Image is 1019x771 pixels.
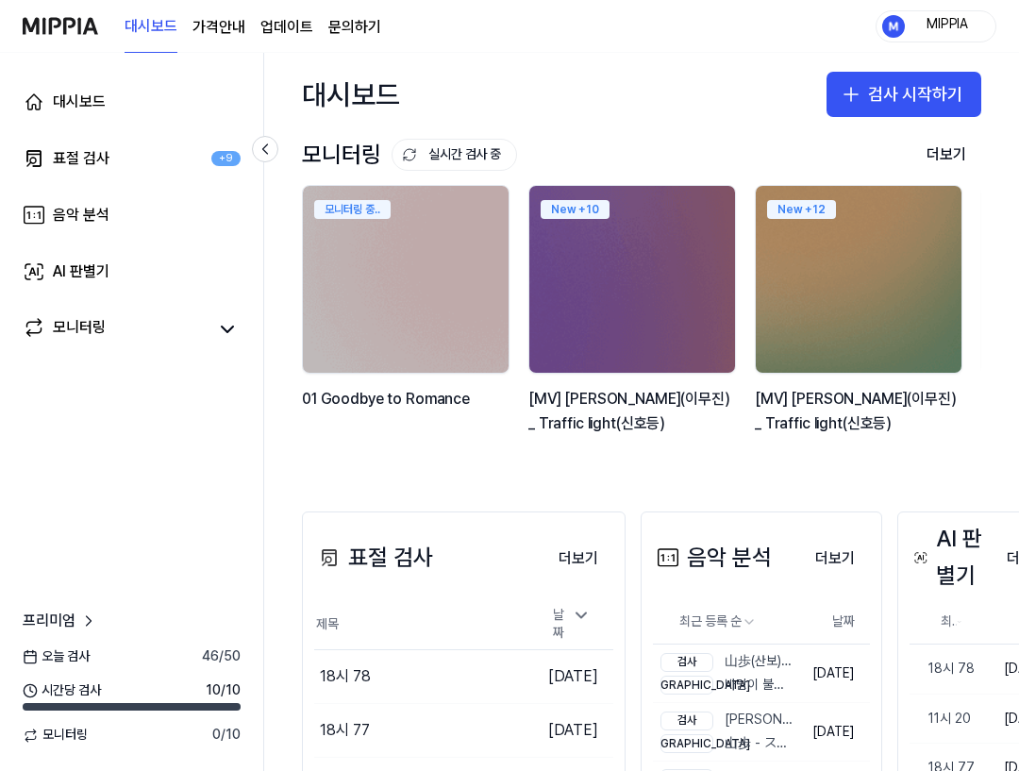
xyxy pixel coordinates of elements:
span: 10 / 10 [206,681,241,700]
div: 음악 분석 [653,540,772,576]
td: [DATE] [530,703,613,757]
span: 시간당 검사 [23,681,101,700]
div: +9 [211,151,241,167]
a: 표절 검사+9 [11,136,252,181]
button: profileMIPPIA [876,10,996,42]
div: 표절 검사 [314,540,433,576]
div: 18시 78 [910,660,975,679]
td: [DATE] [797,703,870,762]
a: New +12backgroundIamge[MV] [PERSON_NAME](이무진) _ Traffic light(신호등) [755,185,966,455]
a: 더보기 [800,538,870,578]
div: 검사 [660,653,713,672]
a: AI 판별기 [11,249,252,294]
div: 검사 [660,712,713,730]
a: 업데이트 [260,16,313,39]
div: 표절 검사 [53,147,109,170]
button: 더보기 [911,136,981,174]
a: 검사[PERSON_NAME] ([PERSON_NAME]) - [PERSON_NAME]이 불어오는 곳 (Where Wind Come[DEMOGRAPHIC_DATA]山歩 - スー... [653,703,797,761]
div: [MV] [PERSON_NAME](이무진) _ Traffic light(신호등) [755,387,966,435]
div: 18시 77 [320,719,370,742]
div: [PERSON_NAME] ([PERSON_NAME]) - [PERSON_NAME]이 불어오는 곳 (Where Wind Come [660,711,793,729]
img: backgroundIamge [756,186,961,373]
a: 18시 78 [910,645,989,694]
div: New + 12 [767,200,836,219]
div: 01 Goodbye to Romance [302,387,513,435]
a: 11시 20 [910,695,989,744]
div: [DEMOGRAPHIC_DATA] [660,734,713,753]
a: 문의하기 [328,16,381,39]
a: 대시보드 [125,1,177,53]
span: 46 / 50 [202,647,241,666]
div: 모니터링 [302,137,517,173]
a: 음악 분석 [11,193,252,238]
button: 가격안내 [192,16,245,39]
a: 검사山歩(산보) - スーパー登山部(슈퍼등산부) - [PERSON_NAME] (youtube)[DEMOGRAPHIC_DATA]바람이 불어오는 곳 (2014 Remastered ... [653,645,797,702]
a: 모니터링 중..backgroundIamge01 Goodbye to Romance [302,185,513,455]
div: New + 10 [541,200,610,219]
td: [DATE] [530,649,613,703]
div: 날짜 [545,600,598,648]
div: 11시 20 [910,710,971,729]
div: 대시보드 [53,91,106,113]
button: 더보기 [800,540,870,578]
div: 山歩 - スーパー登山部 (Live from 白馬岳 [GEOGRAPHIC_DATA]) [660,734,793,753]
button: 실시간 검사 중 [392,139,517,171]
th: 날짜 [797,599,870,645]
div: 대시보드 [302,72,400,117]
button: 검사 시작하기 [827,72,981,117]
a: 모니터링 [23,316,207,343]
td: [DATE] [797,645,870,703]
div: 음악 분석 [53,204,109,226]
img: backgroundIamge [529,186,735,373]
span: 프리미엄 [23,610,75,632]
div: 모니터링 중.. [314,200,391,219]
div: 18시 78 [320,665,371,688]
th: 제목 [314,599,530,650]
div: [DEMOGRAPHIC_DATA] [660,676,713,695]
span: 오늘 검사 [23,647,90,666]
div: AI 판별기 [910,521,992,594]
span: 모니터링 [23,726,88,745]
div: 바람이 불어오는 곳 (2014 Remastered Version) - [PERSON_NAME] (youtube) [660,676,793,695]
img: profile [882,15,905,38]
div: 山歩(산보) - スーパー登山部(슈퍼등산부) - [PERSON_NAME] (youtube) [660,652,793,671]
span: 0 / 10 [212,726,241,745]
div: [MV] [PERSON_NAME](이무진) _ Traffic light(신호등) [528,387,740,435]
div: AI 판별기 [53,260,109,283]
a: New +10backgroundIamge[MV] [PERSON_NAME](이무진) _ Traffic light(신호등) [528,185,740,455]
img: backgroundIamge [303,186,509,373]
div: 모니터링 [53,316,106,343]
a: 더보기 [543,538,613,578]
div: MIPPIA [910,15,984,36]
button: 더보기 [543,540,613,578]
a: 대시보드 [11,79,252,125]
a: 프리미엄 [23,610,98,632]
